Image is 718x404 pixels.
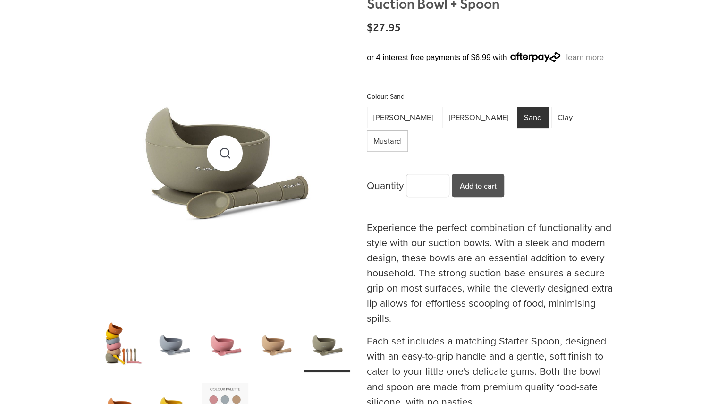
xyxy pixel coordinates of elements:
a: learn more [566,53,603,62]
div: Quantity [367,174,452,197]
button: Add to cart [452,174,504,197]
p: Experience the perfect combination of functionality and style with our suction bowls. With a slee... [367,220,618,326]
span: Sand [390,92,406,101]
span: Colour: [367,92,390,101]
div: Mustard [367,130,408,152]
span: $27.95 [367,17,401,39]
div: Sand [517,107,549,128]
div: Clay [551,107,580,128]
div: or 4 interest free payments of $6.99 with [367,38,618,77]
div: [PERSON_NAME] [367,107,440,128]
div: [PERSON_NAME] [442,107,515,128]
